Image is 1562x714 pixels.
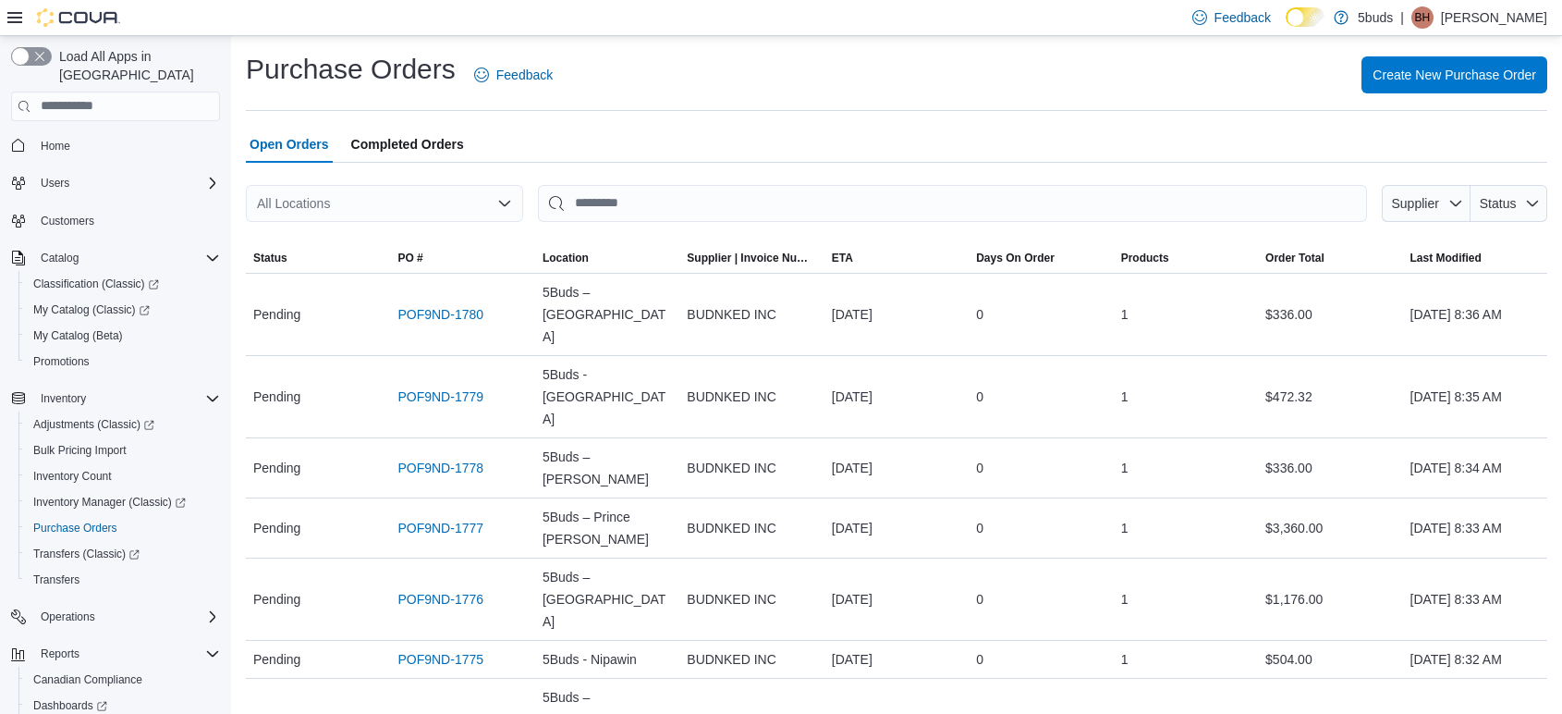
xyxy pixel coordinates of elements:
[496,66,553,84] span: Feedback
[397,386,483,408] a: POF9ND-1779
[33,302,150,317] span: My Catalog (Classic)
[976,251,1055,265] span: Days On Order
[33,247,86,269] button: Catalog
[41,214,94,228] span: Customers
[26,273,220,295] span: Classification (Classic)
[18,412,227,437] a: Adjustments (Classic)
[33,572,79,587] span: Transfers
[1382,185,1470,222] button: Supplier
[33,354,90,369] span: Promotions
[26,325,220,347] span: My Catalog (Beta)
[33,547,140,561] span: Transfers (Classic)
[18,271,227,297] a: Classification (Classic)
[33,643,87,665] button: Reports
[976,457,983,479] span: 0
[18,349,227,375] button: Promotions
[1121,303,1129,326] span: 1
[679,378,824,415] div: BUDNKED INC
[1358,6,1393,29] p: 5buds
[1121,457,1129,479] span: 1
[18,667,227,693] button: Canadian Compliance
[976,588,983,610] span: 0
[33,443,127,458] span: Bulk Pricing Import
[543,446,672,490] span: 5Buds – [PERSON_NAME]
[33,134,220,157] span: Home
[26,491,193,513] a: Inventory Manager (Classic)
[26,299,220,321] span: My Catalog (Classic)
[26,351,97,373] a: Promotions
[33,606,220,628] span: Operations
[33,172,220,194] span: Users
[976,648,983,671] span: 0
[1258,243,1402,273] button: Order Total
[1403,243,1548,273] button: Last Modified
[4,641,227,667] button: Reports
[1265,251,1324,265] span: Order Total
[679,581,824,618] div: BUDNKED INC
[1403,641,1548,678] div: [DATE] 8:32 AM
[33,209,220,232] span: Customers
[18,515,227,541] button: Purchase Orders
[824,378,969,415] div: [DATE]
[4,245,227,271] button: Catalog
[33,388,220,410] span: Inventory
[33,417,154,432] span: Adjustments (Classic)
[26,465,220,487] span: Inventory Count
[41,646,79,661] span: Reports
[397,457,483,479] a: POF9ND-1778
[543,281,672,348] span: 5Buds – [GEOGRAPHIC_DATA]
[253,517,300,539] span: Pending
[33,388,93,410] button: Inventory
[253,251,287,265] span: Status
[1258,296,1402,333] div: $336.00
[33,469,112,484] span: Inventory Count
[26,569,87,591] a: Transfers
[250,126,329,163] span: Open Orders
[543,648,637,671] span: 5Buds - Nipawin
[1411,6,1434,29] div: Brittany Harpestad
[33,643,220,665] span: Reports
[26,439,134,462] a: Bulk Pricing Import
[1258,510,1402,547] div: $3,360.00
[543,251,589,265] div: Location
[1403,581,1548,618] div: [DATE] 8:33 AM
[4,604,227,630] button: Operations
[824,243,969,273] button: ETA
[18,297,227,323] a: My Catalog (Classic)
[246,243,390,273] button: Status
[33,698,107,713] span: Dashboards
[253,457,300,479] span: Pending
[824,296,969,333] div: [DATE]
[538,185,1367,222] input: This is a search bar. After typing your query, hit enter to filter the results lower in the page.
[26,413,162,436] a: Adjustments (Classic)
[41,176,69,191] span: Users
[253,648,300,671] span: Pending
[26,465,119,487] a: Inventory Count
[18,489,227,515] a: Inventory Manager (Classic)
[33,172,77,194] button: Users
[18,541,227,567] a: Transfers (Classic)
[33,495,186,510] span: Inventory Manager (Classic)
[253,588,300,610] span: Pending
[253,303,300,326] span: Pending
[1400,6,1404,29] p: |
[1480,196,1517,211] span: Status
[26,669,150,691] a: Canadian Compliance
[832,251,853,265] span: ETA
[397,517,483,539] a: POF9ND-1777
[1258,378,1402,415] div: $472.32
[253,386,300,408] span: Pending
[824,641,969,678] div: [DATE]
[535,243,679,273] button: Location
[679,449,824,486] div: BUDNKED INC
[397,251,422,265] span: PO #
[26,517,220,539] span: Purchase Orders
[26,351,220,373] span: Promotions
[4,132,227,159] button: Home
[351,126,464,163] span: Completed Orders
[1403,449,1548,486] div: [DATE] 8:34 AM
[18,323,227,349] button: My Catalog (Beta)
[824,510,969,547] div: [DATE]
[26,413,220,436] span: Adjustments (Classic)
[33,210,102,232] a: Customers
